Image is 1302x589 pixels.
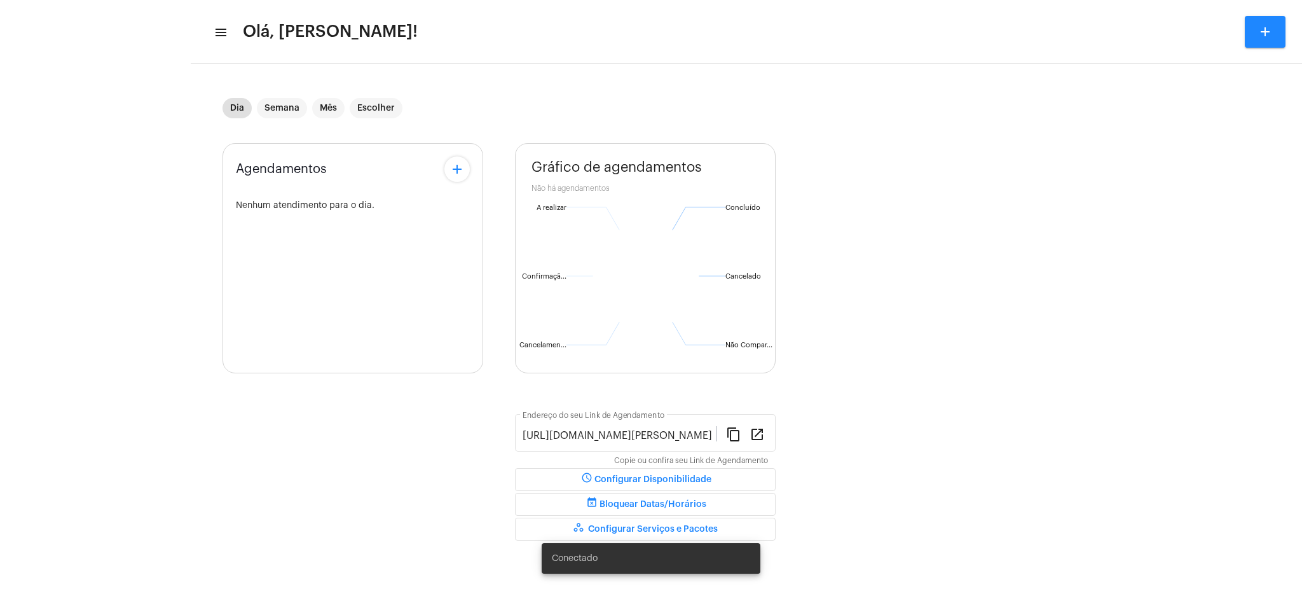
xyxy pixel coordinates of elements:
button: Bloquear Datas/Horários [515,493,776,516]
mat-icon: event_busy [584,497,600,512]
span: Configurar Serviços e Pacotes [573,525,718,534]
mat-icon: workspaces_outlined [573,522,588,537]
mat-icon: content_copy [726,426,741,441]
mat-icon: sidenav icon [214,25,226,40]
text: Não Compar... [725,342,772,349]
span: Bloquear Datas/Horários [584,500,706,509]
span: Conectado [552,552,598,565]
span: Configurar Disponibilidade [579,475,711,484]
text: Cancelamen... [519,342,566,349]
text: A realizar [537,204,566,211]
mat-chip: Mês [312,98,345,118]
text: Confirmaçã... [522,273,566,281]
button: Configurar Serviços e Pacotes [515,518,776,541]
text: Concluído [725,204,760,211]
span: Gráfico de agendamentos [531,160,702,175]
mat-icon: open_in_new [750,426,765,441]
mat-icon: add [449,162,465,177]
mat-icon: add [1257,24,1273,39]
mat-icon: schedule [579,472,594,487]
mat-chip: Escolher [350,98,402,118]
span: Agendamentos [236,162,327,176]
mat-chip: Semana [257,98,307,118]
div: Nenhum atendimento para o dia. [236,201,470,211]
span: Olá, [PERSON_NAME]! [243,22,418,42]
text: Cancelado [725,273,761,280]
input: Link [523,430,716,441]
button: Configurar Disponibilidade [515,468,776,491]
mat-chip: Dia [223,98,252,118]
mat-hint: Copie ou confira seu Link de Agendamento [614,457,768,466]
